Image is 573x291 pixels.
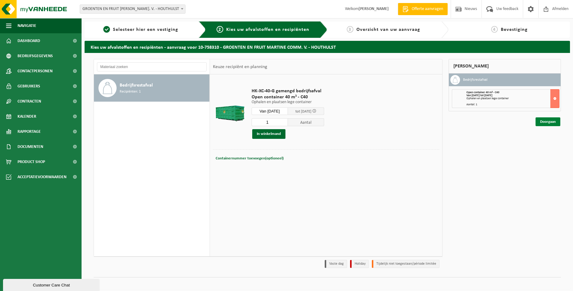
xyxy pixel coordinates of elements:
button: In winkelmand [252,129,285,139]
li: Vaste dag [325,260,347,268]
span: Kies uw afvalstoffen en recipiënten [226,27,309,32]
p: Ophalen en plaatsen lege container [252,100,324,104]
a: Offerte aanvragen [398,3,448,15]
li: Holiday [350,260,369,268]
div: Keuze recipiënt en planning [210,59,270,74]
span: 1 [103,26,110,33]
span: Offerte aanvragen [410,6,445,12]
div: [PERSON_NAME] [449,59,561,74]
span: 4 [491,26,498,33]
span: Bevestiging [501,27,528,32]
span: Aantal [288,118,324,126]
span: Bedrijfsgegevens [18,48,53,64]
button: Bedrijfsrestafval Recipiënten: 1 [94,74,210,102]
span: Dashboard [18,33,40,48]
strong: Van [DATE] tot [DATE] [466,94,492,97]
span: Overzicht van uw aanvraag [356,27,420,32]
input: Materiaal zoeken [97,62,207,71]
a: Doorgaan [536,117,560,126]
span: Selecteer hier een vestiging [113,27,178,32]
div: Ophalen en plaatsen lege container [466,97,559,100]
span: Open container 40 m³ - C40 [466,91,499,94]
a: 1Selecteer hier een vestiging [88,26,194,33]
span: Kalender [18,109,36,124]
button: Containernummer toevoegen(optioneel) [215,154,284,163]
span: Recipiënten: 1 [120,89,141,95]
div: Aantal: 1 [466,103,559,106]
span: 2 [217,26,223,33]
span: Contactpersonen [18,64,53,79]
span: Containernummer toevoegen(optioneel) [216,156,284,160]
span: Navigatie [18,18,36,33]
span: Open container 40 m³ - C40 [252,94,324,100]
span: Gebruikers [18,79,40,94]
span: Contracten [18,94,41,109]
span: Acceptatievoorwaarden [18,169,66,185]
span: GROENTEN EN FRUIT MARTINE COMM. V. - HOUTHULST [80,5,185,13]
span: Bedrijfsrestafval [120,82,153,89]
span: tot [DATE] [295,110,311,113]
li: Tijdelijk niet toegestaan/période limitée [372,260,439,268]
h2: Kies uw afvalstoffen en recipiënten - aanvraag voor 10-758310 - GROENTEN EN FRUIT MARTINE COMM. V... [85,41,570,53]
span: 3 [347,26,353,33]
span: Product Shop [18,154,45,169]
input: Selecteer datum [252,107,288,115]
iframe: chat widget [3,278,101,291]
span: GROENTEN EN FRUIT MARTINE COMM. V. - HOUTHULST [80,5,185,14]
span: Rapportage [18,124,41,139]
h3: Bedrijfsrestafval [463,75,488,85]
strong: [PERSON_NAME] [359,7,389,11]
span: Documenten [18,139,43,154]
span: HK-XC-40-G gemengd bedrijfsafval [252,88,324,94]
